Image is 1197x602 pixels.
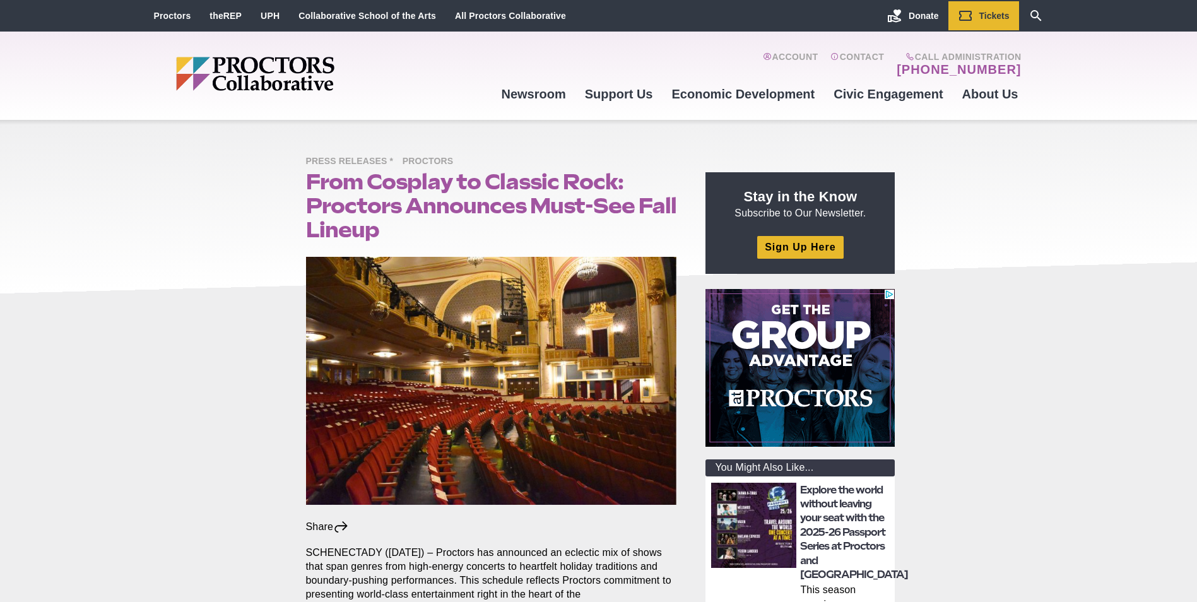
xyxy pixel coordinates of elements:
h1: From Cosplay to Classic Rock: Proctors Announces Must-See Fall Lineup [306,170,677,242]
a: Account [763,52,818,77]
a: Search [1019,1,1053,30]
a: Newsroom [492,77,575,111]
a: Press Releases * [306,155,400,166]
a: Support Us [575,77,663,111]
a: Sign Up Here [757,236,843,258]
span: Proctors [403,154,459,170]
a: Explore the world without leaving your seat with the 2025-26 Passport Series at Proctors and [GEO... [800,484,908,581]
a: Proctors [154,11,191,21]
span: Call Administration [893,52,1021,62]
span: Donate [909,11,938,21]
div: You Might Also Like... [705,459,895,476]
a: Donate [878,1,948,30]
a: Collaborative School of the Arts [298,11,436,21]
a: Contact [830,52,884,77]
img: Proctors logo [176,57,432,91]
a: Civic Engagement [824,77,952,111]
a: About Us [953,77,1028,111]
iframe: Advertisement [705,289,895,447]
span: Press Releases * [306,154,400,170]
strong: Stay in the Know [744,189,858,204]
a: UPH [261,11,280,21]
span: Tickets [979,11,1010,21]
p: Subscribe to Our Newsletter. [721,187,880,220]
img: thumbnail: Explore the world without leaving your seat with the 2025-26 Passport Series at Procto... [711,483,796,568]
a: theREP [209,11,242,21]
div: Share [306,520,350,534]
a: Proctors [403,155,459,166]
a: Economic Development [663,77,825,111]
a: All Proctors Collaborative [455,11,566,21]
a: [PHONE_NUMBER] [897,62,1021,77]
a: Tickets [948,1,1019,30]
